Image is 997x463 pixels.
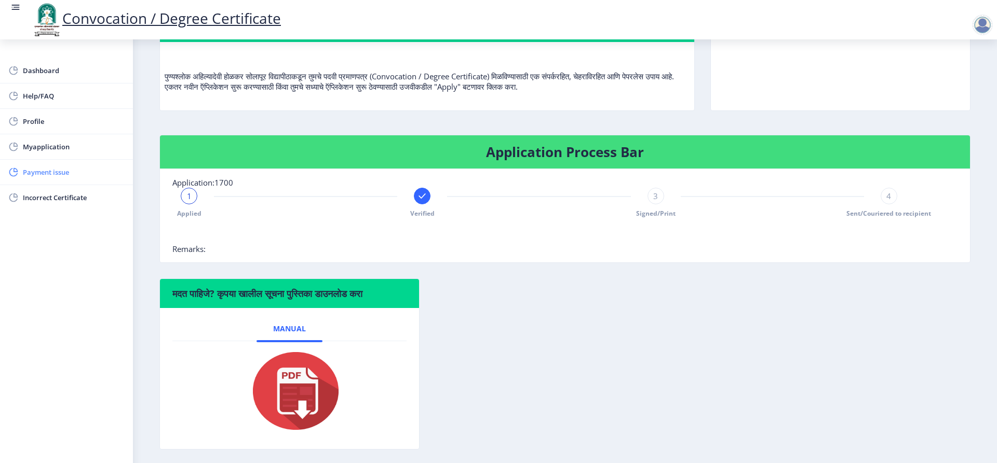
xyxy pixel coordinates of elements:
[23,141,125,153] span: Myapplication
[636,209,676,218] span: Signed/Print
[653,191,658,201] span: 3
[172,244,206,254] span: Remarks:
[23,166,125,178] span: Payment issue
[23,90,125,102] span: Help/FAQ
[886,191,891,201] span: 4
[31,2,62,37] img: logo
[187,191,192,201] span: 1
[172,287,407,300] h6: मदत पाहिजे? कृपया खालील सूचना पुस्तिका डाउनलोड करा
[165,50,690,92] p: पुण्यश्लोक अहिल्यादेवी होळकर सोलापूर विद्यापीठाकडून तुमचे पदवी प्रमाणपत्र (Convocation / Degree C...
[172,144,958,160] h4: Application Process Bar
[23,115,125,128] span: Profile
[172,177,233,188] span: Application:1700
[177,209,201,218] span: Applied
[273,325,306,333] span: Manual
[257,316,322,341] a: Manual
[31,8,281,28] a: Convocation / Degree Certificate
[410,209,435,218] span: Verified
[846,209,931,218] span: Sent/Couriered to recipient
[23,191,125,204] span: Incorrect Certificate
[237,349,341,432] img: pdf.png
[23,64,125,77] span: Dashboard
